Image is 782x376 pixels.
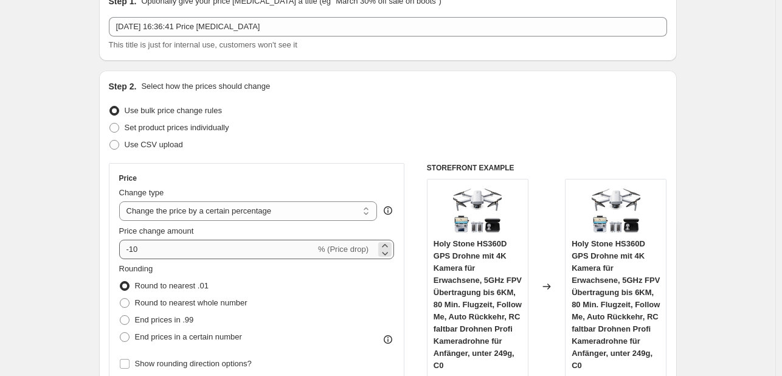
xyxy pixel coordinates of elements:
span: Round to nearest whole number [135,298,247,307]
span: Show rounding direction options? [135,359,252,368]
input: 30% off holiday sale [109,17,667,37]
p: Select how the prices should change [141,80,270,92]
h2: Step 2. [109,80,137,92]
img: 71pcg8iyqZL_80x.jpg [453,186,502,234]
h6: STOREFRONT EXAMPLE [427,163,667,173]
h3: Price [119,173,137,183]
span: Set product prices individually [125,123,229,132]
span: Change type [119,188,164,197]
input: -15 [119,240,316,259]
span: Use bulk price change rules [125,106,222,115]
span: Holy Stone HS360D GPS Drohne mit 4K Kamera für Erwachsene, 5GHz FPV Übertragung bis 6KM, 80 Min. ... [434,239,522,370]
span: End prices in a certain number [135,332,242,341]
img: 71pcg8iyqZL_80x.jpg [592,186,640,234]
span: Round to nearest .01 [135,281,209,290]
span: % (Price drop) [318,245,369,254]
span: Use CSV upload [125,140,183,149]
span: Holy Stone HS360D GPS Drohne mit 4K Kamera für Erwachsene, 5GHz FPV Übertragung bis 6KM, 80 Min. ... [572,239,660,370]
div: help [382,204,394,217]
span: Price change amount [119,226,194,235]
span: This title is just for internal use, customers won't see it [109,40,297,49]
span: Rounding [119,264,153,273]
span: End prices in .99 [135,315,194,324]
